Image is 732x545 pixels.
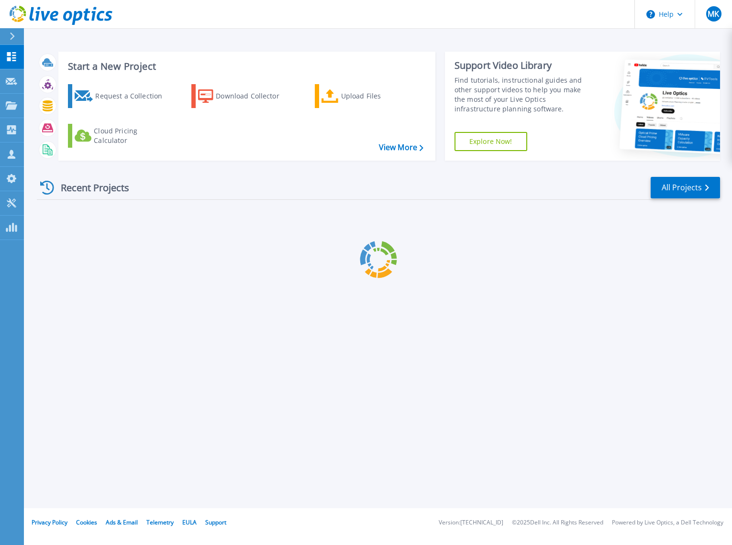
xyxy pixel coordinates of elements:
a: Cookies [76,518,97,526]
a: All Projects [651,177,720,198]
a: Download Collector [191,84,298,108]
li: Powered by Live Optics, a Dell Technology [612,520,723,526]
div: Download Collector [216,87,292,106]
div: Find tutorials, instructional guides and other support videos to help you make the most of your L... [455,76,593,114]
div: Support Video Library [455,59,593,72]
li: Version: [TECHNICAL_ID] [439,520,503,526]
div: Upload Files [341,87,418,106]
span: MK [708,10,719,18]
a: Telemetry [146,518,174,526]
li: © 2025 Dell Inc. All Rights Reserved [512,520,603,526]
a: Request a Collection [68,84,175,108]
h3: Start a New Project [68,61,423,72]
a: Cloud Pricing Calculator [68,124,175,148]
a: Support [205,518,226,526]
a: EULA [182,518,197,526]
div: Recent Projects [37,176,142,199]
a: Upload Files [315,84,421,108]
a: Explore Now! [455,132,527,151]
div: Cloud Pricing Calculator [94,126,170,145]
a: View More [379,143,423,152]
a: Privacy Policy [32,518,67,526]
div: Request a Collection [95,87,172,106]
a: Ads & Email [106,518,138,526]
